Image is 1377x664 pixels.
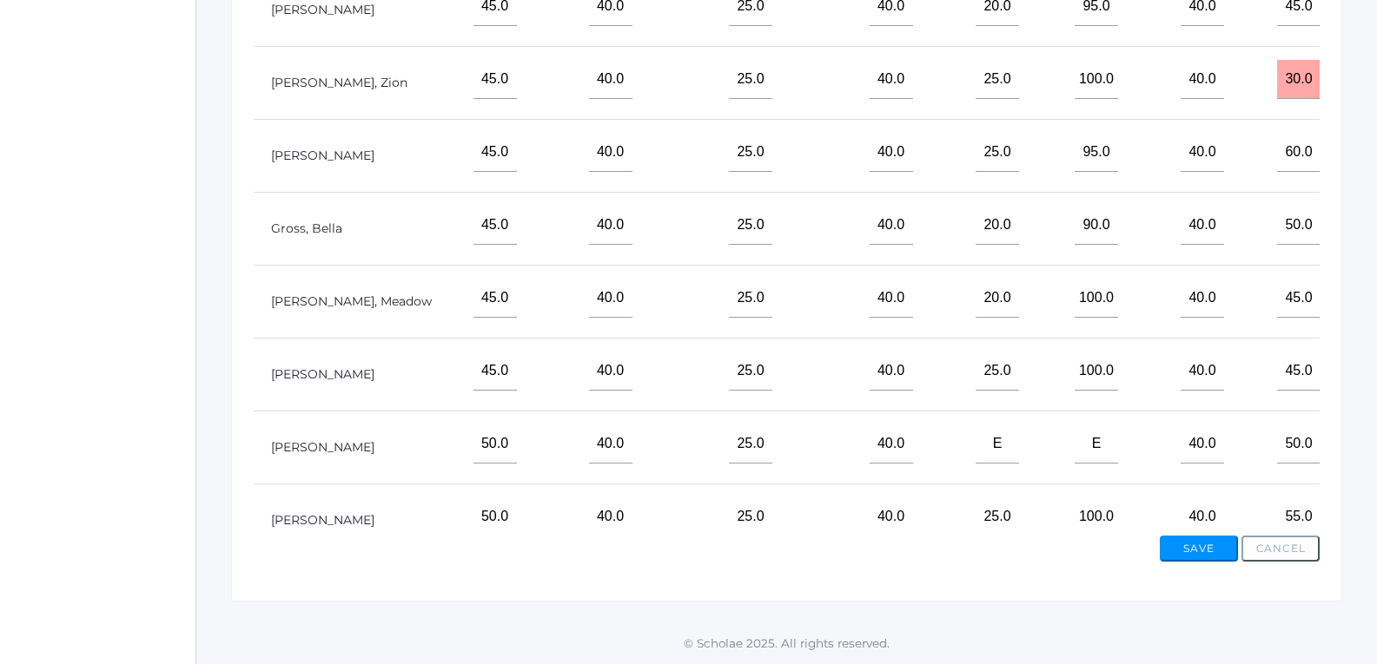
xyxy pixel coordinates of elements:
[271,148,374,163] a: [PERSON_NAME]
[271,75,407,90] a: [PERSON_NAME], Zion
[196,634,1377,652] p: © Scholae 2025. All rights reserved.
[271,293,432,309] a: [PERSON_NAME], Meadow
[1160,536,1238,562] button: Save
[1241,536,1320,562] button: Cancel
[271,439,374,455] a: [PERSON_NAME]
[271,366,374,382] a: [PERSON_NAME]
[271,220,342,236] a: Gross, Bella
[271,512,374,528] a: [PERSON_NAME]
[271,2,374,17] a: [PERSON_NAME]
